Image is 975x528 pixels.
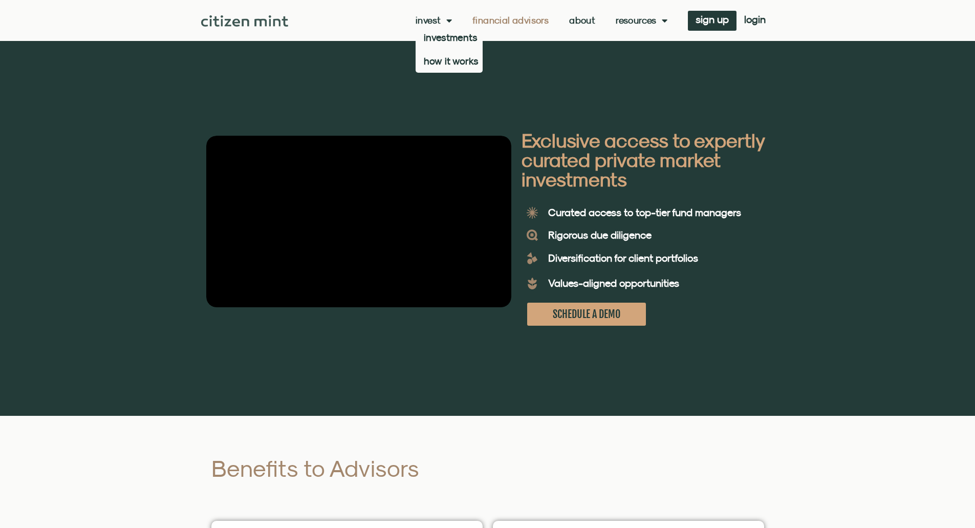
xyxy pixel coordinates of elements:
[201,15,289,27] img: Citizen Mint
[553,308,620,321] span: SCHEDULE A DEMO
[569,15,595,26] a: About
[416,26,483,73] ul: Invest
[744,16,766,23] span: login
[548,206,741,218] b: Curated access to top-tier fund managers
[527,303,646,326] a: SCHEDULE A DEMO
[696,16,729,23] span: sign up
[522,129,764,191] b: Exclusive access to expertly curated private market investments
[548,277,679,289] b: Values-aligned opportunities
[416,26,483,49] a: investments
[616,15,667,26] a: Resources
[211,457,530,480] h2: Benefits to Advisors
[472,15,549,26] a: Financial Advisors
[416,15,667,26] nav: Menu
[416,15,452,26] a: Invest
[548,229,652,241] b: Rigorous due diligence
[736,11,773,31] a: login
[688,11,736,31] a: sign up
[548,252,698,264] b: Diversification for client portfolios
[416,49,483,73] a: how it works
